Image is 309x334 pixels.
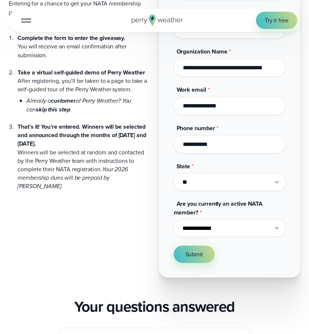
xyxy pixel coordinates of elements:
span: Submit [185,250,203,258]
button: Submit [174,246,215,263]
h2: Your questions answered [74,298,235,316]
span: State [177,162,191,170]
em: Your 2026 membership dues will be prepaid by [PERSON_NAME]. [18,165,128,190]
span: Organization Name [177,47,228,56]
strong: Take a virtual self-guided demo of Perry Weather [18,68,145,77]
span: Phone number [177,124,215,132]
li: You will receive an email confirmation after submission. [18,34,150,59]
strong: That’s it! You’re entered. Winners will be selected and announced through the months of [DATE] an... [18,122,146,148]
span: Work email [177,85,206,94]
strong: skip this step [36,105,70,114]
strong: customer [51,96,75,105]
li: Winners will be selected at random and contacted by the Perry Weather team with instructions to c... [18,114,150,191]
strong: Complete the form to enter the giveaway. [18,34,125,42]
span: Are you currently an active NATA member? [174,199,263,216]
li: After registering, you’ll be taken to a page to take a self-guided tour of the Perry Weather system. [18,59,150,114]
span: Try it free [265,16,289,25]
a: Try it free [256,12,297,29]
em: Already a of Perry Weather? You can . [26,96,131,113]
